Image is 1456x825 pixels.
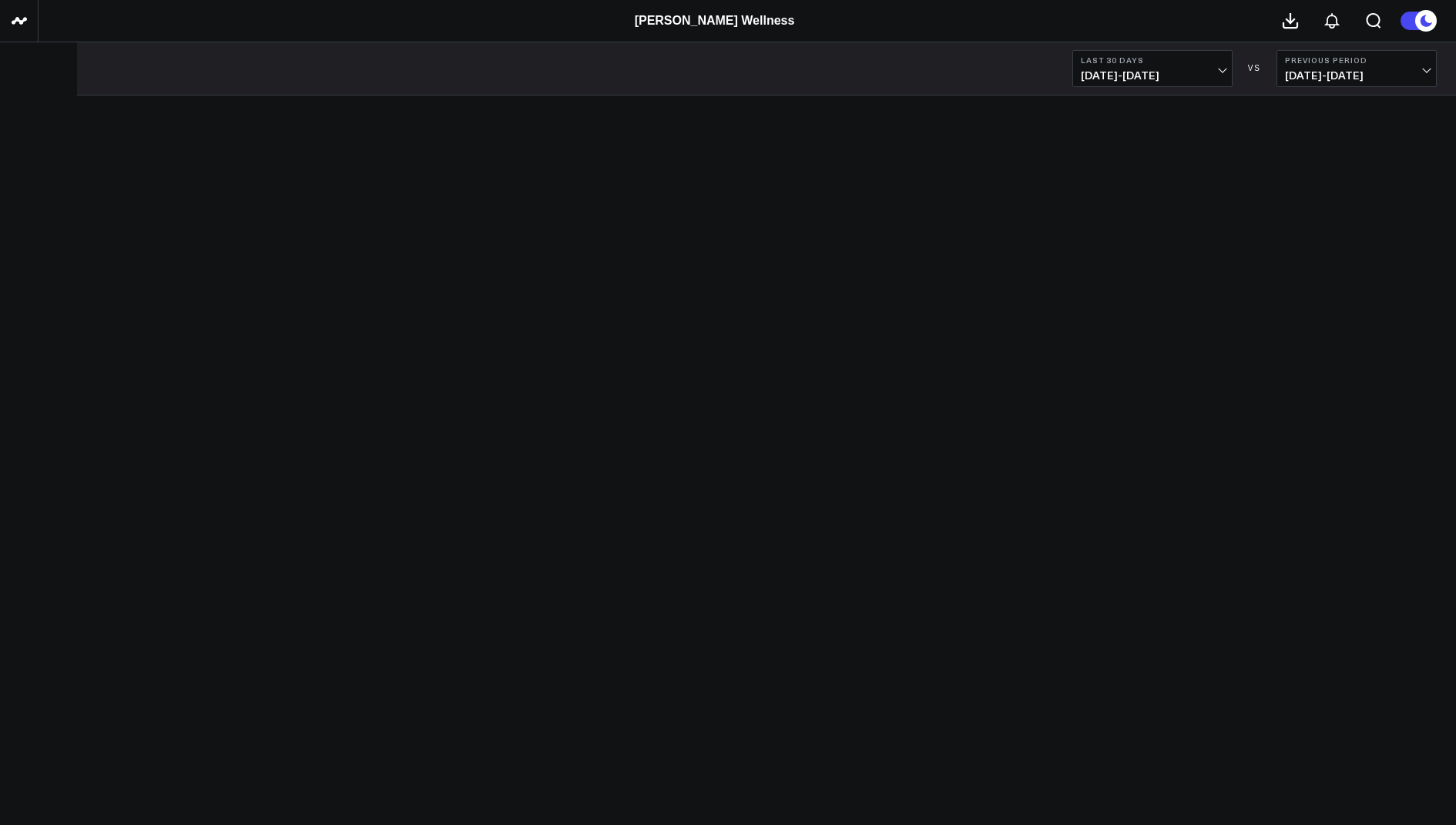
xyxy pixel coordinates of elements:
div: VS [1240,64,1269,73]
a: [PERSON_NAME] Wellness [635,14,795,27]
b: Last 30 Days [1081,55,1224,65]
span: [DATE] - [DATE] [1081,69,1224,82]
span: [DATE] - [DATE] [1285,69,1428,82]
b: Previous Period [1285,55,1428,65]
button: Last 30 Days[DATE]-[DATE] [1072,50,1233,87]
button: Previous Period[DATE]-[DATE] [1277,50,1437,87]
